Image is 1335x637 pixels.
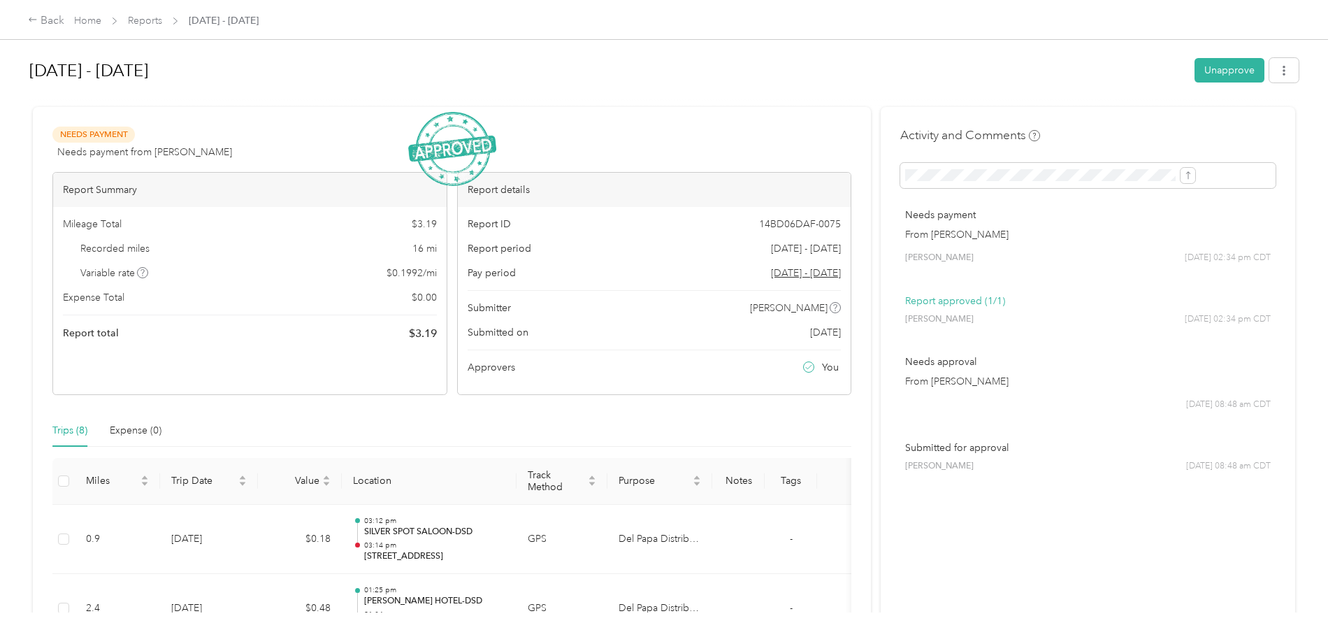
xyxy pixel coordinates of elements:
span: Variable rate [80,266,149,280]
span: Report total [63,326,119,341]
th: Purpose [607,458,712,505]
span: [PERSON_NAME] [750,301,828,315]
span: [DATE] 02:34 pm CDT [1185,313,1271,326]
p: From [PERSON_NAME] [905,374,1271,389]
span: - [790,602,793,614]
div: Expense (0) [110,423,161,438]
span: Miles [86,475,138,487]
span: caret-down [693,480,701,488]
p: Report approved (1/1) [905,294,1271,308]
td: $0.18 [258,505,342,575]
span: $ 3.19 [409,325,437,342]
p: Needs payment [905,208,1271,222]
span: [PERSON_NAME] [905,313,974,326]
span: [DATE] 08:48 am CDT [1186,460,1271,473]
td: GPS [517,505,607,575]
span: Trip Date [171,475,236,487]
p: 01:25 pm [364,585,505,595]
div: Report Summary [53,173,447,207]
span: [DATE] [810,325,841,340]
a: Home [74,15,101,27]
th: Location [342,458,517,505]
p: 03:14 pm [364,541,505,550]
div: Back [28,13,64,29]
span: 14BD06DAF-0075 [759,217,841,231]
span: Value [269,475,319,487]
span: Pay period [468,266,516,280]
span: Needs Payment [52,127,135,143]
img: ApprovedStamp [408,112,496,187]
p: From [PERSON_NAME] [905,227,1271,242]
span: caret-up [238,473,247,482]
span: caret-down [238,480,247,488]
button: Unapprove [1195,58,1264,83]
span: Go to pay period [771,266,841,280]
span: [DATE] - [DATE] [189,13,259,28]
th: Track Method [517,458,607,505]
span: caret-down [140,480,149,488]
span: [DATE] 08:48 am CDT [1186,399,1271,411]
h4: Activity and Comments [900,127,1040,144]
td: [DATE] [160,505,258,575]
span: [DATE] - [DATE] [771,241,841,256]
p: [PERSON_NAME] HOTEL-DSD [364,595,505,608]
span: Needs payment from [PERSON_NAME] [57,145,232,159]
div: Trips (8) [52,423,87,438]
span: [PERSON_NAME] [905,460,974,473]
h1: Aug 1 - 31, 2025 [29,54,1185,87]
span: caret-down [322,480,331,488]
div: Report details [458,173,851,207]
p: SILVER SPOT SALOON-DSD [364,526,505,538]
span: caret-up [588,473,596,482]
span: $ 3.19 [412,217,437,231]
span: Mileage Total [63,217,122,231]
span: Report ID [468,217,511,231]
span: 16 mi [412,241,437,256]
th: Trip Date [160,458,258,505]
span: $ 0.1992 / mi [387,266,437,280]
span: caret-down [588,480,596,488]
p: 01:34 pm [364,610,505,620]
span: Purpose [619,475,690,487]
span: $ 0.00 [412,290,437,305]
span: Submitted on [468,325,528,340]
span: Expense Total [63,290,124,305]
p: Submitted for approval [905,441,1271,455]
span: You [822,360,839,375]
span: [PERSON_NAME] [905,252,974,264]
span: Track Method [528,469,585,493]
td: 0.9 [75,505,160,575]
th: Miles [75,458,160,505]
iframe: Everlance-gr Chat Button Frame [1257,559,1335,637]
span: Recorded miles [80,241,150,256]
th: Value [258,458,342,505]
p: [STREET_ADDRESS] [364,550,505,563]
span: caret-up [693,473,701,482]
span: Approvers [468,360,515,375]
p: 03:12 pm [364,516,505,526]
span: caret-up [322,473,331,482]
span: caret-up [140,473,149,482]
span: Submitter [468,301,511,315]
p: Needs approval [905,355,1271,369]
th: Tags [765,458,817,505]
span: [DATE] 02:34 pm CDT [1185,252,1271,264]
td: Del Papa Distributing [607,505,712,575]
span: Report period [468,241,531,256]
span: - [790,533,793,545]
a: Reports [128,15,162,27]
th: Notes [712,458,765,505]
